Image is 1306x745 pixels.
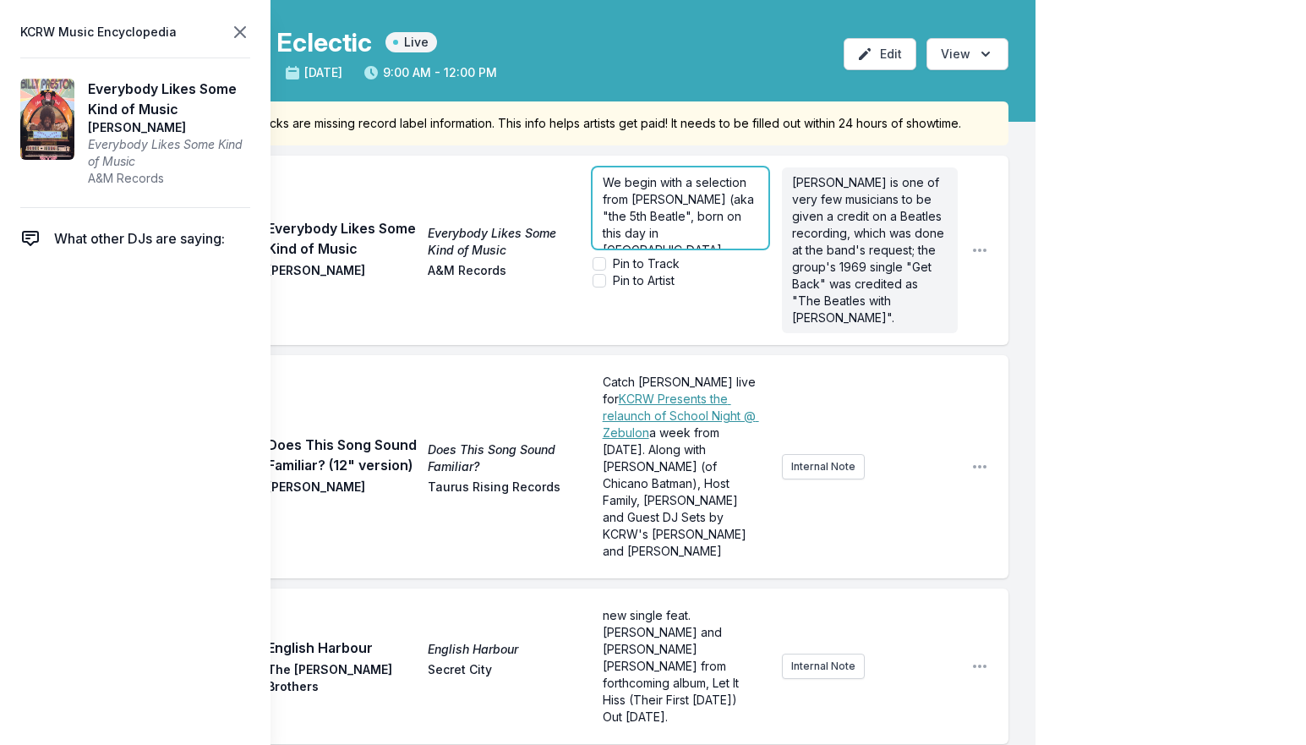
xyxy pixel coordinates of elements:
[844,38,916,70] button: Edit
[88,136,250,170] span: Everybody Likes Some Kind of Music
[267,262,418,282] span: [PERSON_NAME]
[267,661,418,695] span: The [PERSON_NAME] Brothers
[88,119,250,136] span: [PERSON_NAME]
[971,242,988,259] button: Open playlist item options
[267,479,418,499] span: [PERSON_NAME]
[603,375,759,406] span: Catch [PERSON_NAME] live for
[792,175,948,325] span: [PERSON_NAME] is one of very few musicians to be given a credit on a Beatles recording, which was...
[20,20,177,44] span: KCRW Music Encyclopedia
[971,458,988,475] button: Open playlist item options
[603,608,742,724] span: new single feat. [PERSON_NAME] and [PERSON_NAME] [PERSON_NAME] from forthcoming album, Let It His...
[176,115,961,132] span: Some of your tracks are missing record label information. This info helps artists get paid! It ne...
[971,658,988,675] button: Open playlist item options
[428,641,578,658] span: English Harbour
[613,255,680,272] label: Pin to Track
[284,64,342,81] span: [DATE]
[782,654,865,679] button: Internal Note
[603,425,750,558] span: a week from [DATE]. Along with [PERSON_NAME] (of Chicano Batman), Host Family, [PERSON_NAME] and ...
[88,79,250,119] span: Everybody Likes Some Kind of Music
[428,262,578,282] span: A&M Records
[88,170,250,187] span: A&M Records
[428,441,578,475] span: Does This Song Sound Familiar?
[603,175,761,392] span: We begin with a selection from [PERSON_NAME] (aka "the 5th Beatle", born on this day in [GEOGRAPH...
[363,64,497,81] span: 9:00 AM - 12:00 PM
[267,435,418,475] span: Does This Song Sound Familiar? (12" version)
[20,79,74,160] img: Everybody Likes Some Kind of Music
[54,228,225,249] span: What other DJs are saying:
[267,638,418,658] span: English Harbour
[428,661,578,695] span: Secret City
[428,225,578,259] span: Everybody Likes Some Kind of Music
[428,479,578,499] span: Taurus Rising Records
[613,272,675,289] label: Pin to Artist
[267,218,418,259] span: Everybody Likes Some Kind of Music
[782,454,865,479] button: Internal Note
[926,38,1008,70] button: Open options
[385,32,437,52] span: Live
[603,392,759,440] a: KCRW Presents the relaunch of School Night @ Zebulon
